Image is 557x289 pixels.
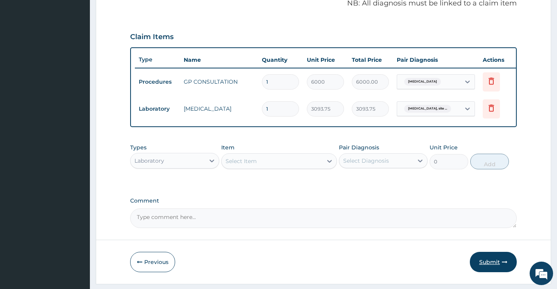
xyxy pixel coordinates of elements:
[135,75,180,89] td: Procedures
[180,74,258,90] td: GP CONSULTATION
[343,157,389,165] div: Select Diagnosis
[404,105,451,113] span: [MEDICAL_DATA], site ...
[130,252,175,272] button: Previous
[303,52,348,68] th: Unit Price
[4,200,149,227] textarea: Type your message and hit 'Enter'
[134,157,164,165] div: Laboratory
[130,144,147,151] label: Types
[130,33,174,41] h3: Claim Items
[41,44,131,54] div: Chat with us now
[128,4,147,23] div: Minimize live chat window
[130,197,517,204] label: Comment
[221,144,235,151] label: Item
[430,144,458,151] label: Unit Price
[479,52,518,68] th: Actions
[393,52,479,68] th: Pair Diagnosis
[226,157,257,165] div: Select Item
[339,144,379,151] label: Pair Diagnosis
[348,52,393,68] th: Total Price
[135,102,180,116] td: Laboratory
[470,252,517,272] button: Submit
[470,154,509,169] button: Add
[180,101,258,117] td: [MEDICAL_DATA]
[45,92,108,171] span: We're online!
[135,52,180,67] th: Type
[180,52,258,68] th: Name
[14,39,32,59] img: d_794563401_company_1708531726252_794563401
[258,52,303,68] th: Quantity
[404,78,441,86] span: [MEDICAL_DATA]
